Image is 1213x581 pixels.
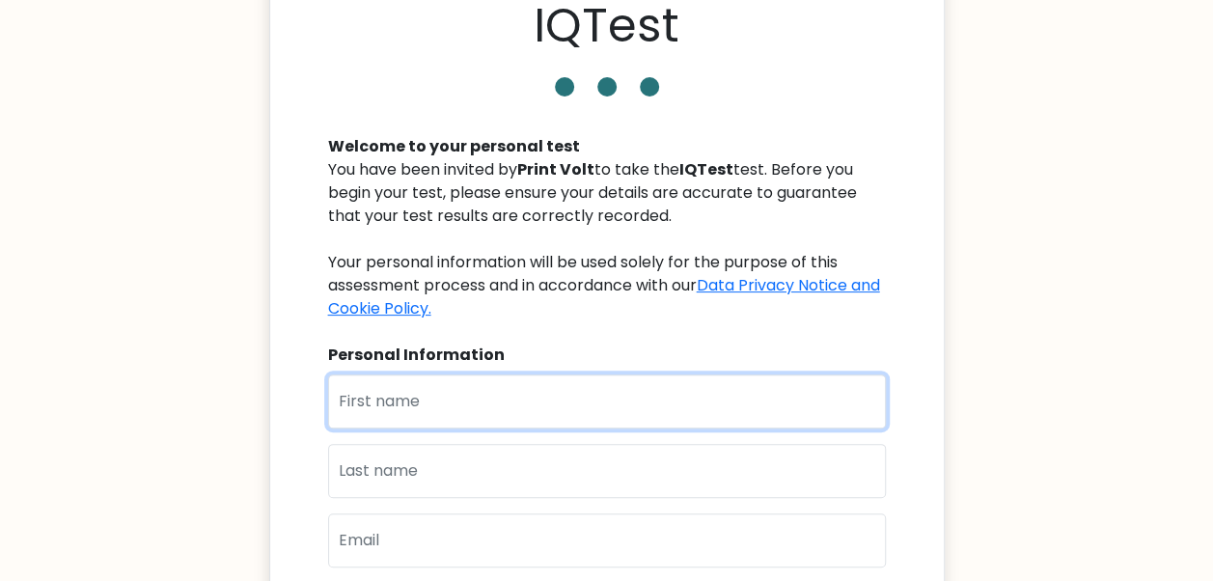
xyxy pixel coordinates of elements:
[328,158,886,320] div: You have been invited by to take the test. Before you begin your test, please ensure your details...
[328,274,880,319] a: Data Privacy Notice and Cookie Policy.
[328,344,886,367] div: Personal Information
[328,444,886,498] input: Last name
[679,158,733,180] b: IQTest
[328,135,886,158] div: Welcome to your personal test
[328,513,886,567] input: Email
[328,374,886,429] input: First name
[517,158,594,180] b: Print Volt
